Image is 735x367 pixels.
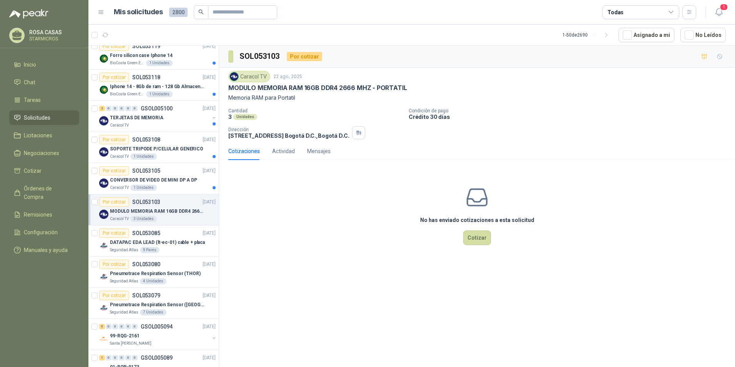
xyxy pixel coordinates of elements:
a: Por cotizarSOL053103[DATE] Company LogoMODULO MEMORIA RAM 16GB DDR4 2666 MHZ - PORTATILCaracol TV... [88,194,219,225]
img: Company Logo [99,147,108,157]
div: 2 [99,106,105,111]
div: 0 [125,324,131,329]
p: Caracol TV [110,185,129,191]
a: Por cotizarSOL053105[DATE] Company LogoCONVERSOR DE VIDEO DE MINI DP A DPCaracol TV1 Unidades [88,163,219,194]
p: [DATE] [203,136,216,143]
span: Remisiones [24,210,52,219]
div: 0 [106,106,111,111]
p: MODULO MEMORIA RAM 16GB DDR4 2666 MHZ - PORTATIL [228,84,407,92]
a: Por cotizarSOL053108[DATE] Company LogoSOPORTE TRIPODE P/CELULAR GENERICOCaracol TV1 Unidades [88,132,219,163]
p: SOL053085 [132,230,160,236]
div: Por cotizar [99,291,129,300]
img: Company Logo [99,272,108,281]
span: 1 [720,3,728,11]
p: ROSA CASAS [29,30,77,35]
a: Solicitudes [9,110,79,125]
p: Memoria RAM para Portatil [228,93,726,102]
h1: Mis solicitudes [114,7,163,18]
p: SOL053108 [132,137,160,142]
div: 0 [119,324,125,329]
p: BioCosta Green Energy S.A.S [110,60,145,66]
a: Por cotizarSOL053085[DATE] Company LogoDATAPAC EDA LEAD (lt-ec-01) cable + placaSeguridad Atlas9 ... [88,225,219,257]
button: Cotizar [463,230,491,245]
button: No Leídos [680,28,726,42]
p: Iphone 14 - 8Gb de ram - 128 Gb Almacenamiento [110,83,206,90]
p: 22 ago, 2025 [273,73,302,80]
span: Chat [24,78,35,87]
a: Chat [9,75,79,90]
div: 3 Unidades [130,216,157,222]
div: 0 [106,355,111,360]
a: Cotizar [9,163,79,178]
p: TERJETAS DE MEMORIA [110,114,163,122]
p: Condición de pago [409,108,732,113]
div: 1 Unidades [130,185,157,191]
div: 1 Unidades [146,60,173,66]
p: Caracol TV [110,153,129,160]
p: SOPORTE TRIPODE P/CELULAR GENERICO [110,145,203,153]
p: SOL053119 [132,43,160,49]
div: 1 Unidades [130,153,157,160]
p: DATAPAC EDA LEAD (lt-ec-01) cable + placa [110,239,205,246]
a: Por cotizarSOL053080[DATE] Company LogoPneumotrace Respiration Sensor (THOR)Seguridad Atlas4 Unid... [88,257,219,288]
button: Asignado a mi [619,28,674,42]
div: 0 [125,106,131,111]
a: 2 0 0 0 0 0 GSOL005100[DATE] Company LogoTERJETAS DE MEMORIACaracol TV [99,104,217,128]
a: Tareas [9,93,79,107]
div: 1 [99,355,105,360]
div: 0 [112,355,118,360]
p: SOL053079 [132,293,160,298]
p: Seguridad Atlas [110,309,138,315]
span: Solicitudes [24,113,50,122]
p: [STREET_ADDRESS] Bogotá D.C. , Bogotá D.C. [228,132,349,139]
p: Caracol TV [110,216,129,222]
div: 0 [112,106,118,111]
div: Por cotizar [99,135,129,144]
p: [DATE] [203,230,216,237]
p: GSOL005100 [141,106,173,111]
p: [DATE] [203,105,216,112]
div: 7 Unidades [140,309,166,315]
div: 4 Unidades [140,278,166,284]
h3: SOL053103 [239,50,281,62]
img: Company Logo [99,334,108,344]
p: [DATE] [203,167,216,175]
a: Negociaciones [9,146,79,160]
p: SOL053103 [132,199,160,205]
a: Configuración [9,225,79,240]
div: 0 [119,355,125,360]
p: Pneumotrace Respiration Sensor ([GEOGRAPHIC_DATA]) [110,301,206,309]
span: Manuales y ayuda [24,246,68,254]
span: Tareas [24,96,41,104]
p: Seguridad Atlas [110,247,138,253]
img: Company Logo [99,54,108,63]
a: Remisiones [9,207,79,222]
p: Cantidad [228,108,402,113]
p: [DATE] [203,199,216,206]
span: Licitaciones [24,131,52,140]
div: Caracol TV [228,71,270,82]
div: 0 [132,106,138,111]
div: Por cotizar [287,52,322,61]
p: Santa [PERSON_NAME] [110,340,151,347]
p: Seguridad Atlas [110,278,138,284]
div: 0 [106,324,111,329]
a: Por cotizarSOL053119[DATE] Company LogoForro silicon case Iphone 14BioCosta Green Energy S.A.S1 U... [88,38,219,70]
p: Forro silicon case Iphone 14 [110,52,173,59]
div: 9 Pares [140,247,160,253]
p: Dirección [228,127,349,132]
p: BioCosta Green Energy S.A.S [110,91,145,97]
p: [DATE] [203,74,216,81]
div: 0 [125,355,131,360]
img: Company Logo [99,85,108,94]
div: Unidades [233,114,257,120]
img: Company Logo [99,116,108,125]
span: Inicio [24,60,36,69]
img: Company Logo [99,303,108,312]
span: Órdenes de Compra [24,184,72,201]
p: [DATE] [203,261,216,268]
div: Por cotizar [99,229,129,238]
p: STARMICROS [29,37,77,41]
div: 5 [99,324,105,329]
a: Manuales y ayuda [9,243,79,257]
